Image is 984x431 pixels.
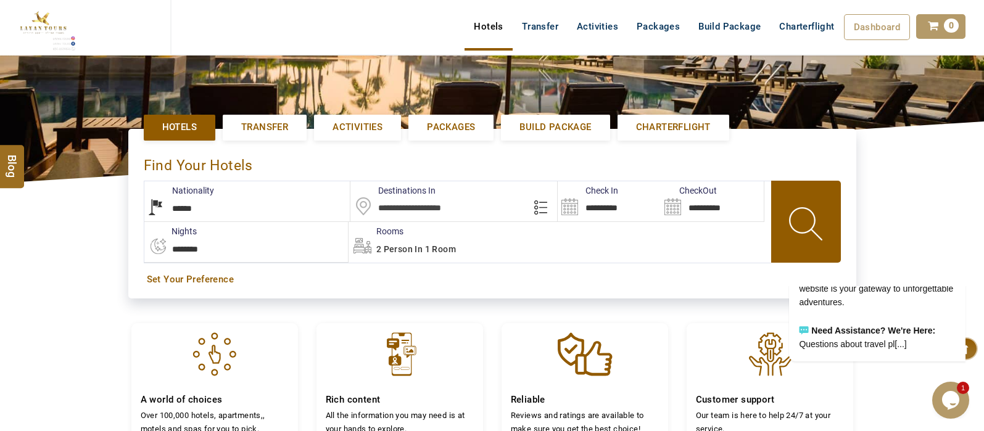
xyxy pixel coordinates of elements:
[162,121,197,134] span: Hotels
[427,121,475,134] span: Packages
[241,121,288,134] span: Transfer
[689,14,770,39] a: Build Package
[501,115,610,140] a: Build Package
[144,225,197,237] label: nights
[326,394,474,406] h4: Rich content
[333,121,382,134] span: Activities
[350,184,436,197] label: Destinations In
[314,115,401,140] a: Activities
[916,14,965,39] a: 0
[4,154,20,165] span: Blog
[9,5,76,52] img: The Royal Line Holidays
[408,115,494,140] a: Packages
[376,244,456,254] span: 2 Person in 1 Room
[932,382,972,419] iframe: chat widget
[661,184,717,197] label: CheckOut
[854,22,901,33] span: Dashboard
[519,121,591,134] span: Build Package
[144,184,214,197] label: Nationality
[627,14,689,39] a: Packages
[779,21,834,32] span: Charterflight
[513,14,568,39] a: Transfer
[147,273,838,286] a: Set Your Preference
[558,184,618,197] label: Check In
[696,394,844,406] h4: Customer support
[349,225,403,237] label: Rooms
[465,14,512,39] a: Hotels
[568,14,627,39] a: Activities
[141,394,289,406] h4: A world of choices
[223,115,307,140] a: Transfer
[144,115,215,140] a: Hotels
[944,18,959,33] span: 0
[558,181,661,221] input: Search
[750,286,972,376] iframe: chat widget
[618,115,729,140] a: Charterflight
[770,14,843,39] a: Charterflight
[144,144,841,181] div: Find Your Hotels
[661,181,764,221] input: Search
[511,394,659,406] h4: Reliable
[636,121,711,134] span: Charterflight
